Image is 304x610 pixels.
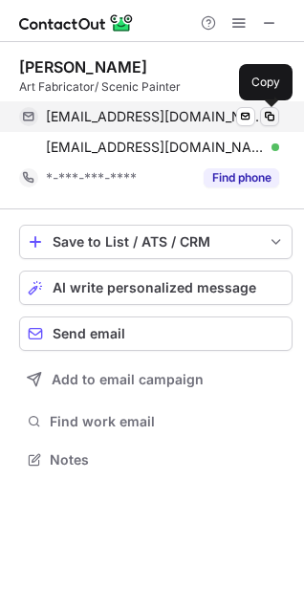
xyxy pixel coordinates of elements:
[50,413,285,430] span: Find work email
[19,57,147,76] div: [PERSON_NAME]
[204,168,279,187] button: Reveal Button
[46,139,265,156] span: [EMAIL_ADDRESS][DOMAIN_NAME]
[50,451,285,468] span: Notes
[19,447,293,473] button: Notes
[46,108,265,125] span: [EMAIL_ADDRESS][DOMAIN_NAME]
[19,225,293,259] button: save-profile-one-click
[53,280,256,295] span: AI write personalized message
[19,11,134,34] img: ContactOut v5.3.10
[19,78,293,96] div: Art Fabricator/ Scenic Painter
[19,271,293,305] button: AI write personalized message
[19,316,293,351] button: Send email
[19,362,293,397] button: Add to email campaign
[19,408,293,435] button: Find work email
[53,326,125,341] span: Send email
[52,372,204,387] span: Add to email campaign
[53,234,259,250] div: Save to List / ATS / CRM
